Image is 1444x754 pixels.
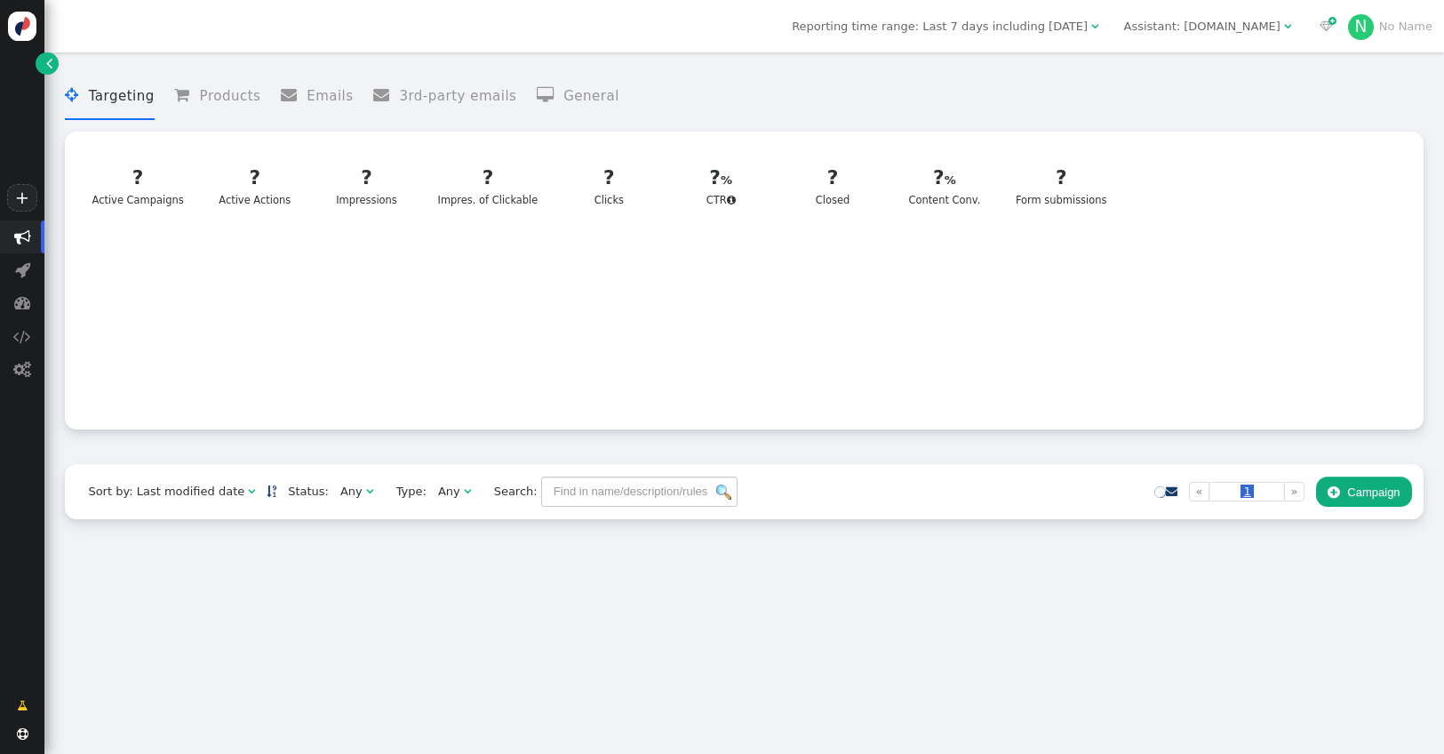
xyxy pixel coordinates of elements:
[92,164,184,193] div: ?
[1189,482,1209,501] a: «
[276,483,329,501] span: Status:
[1284,20,1291,32] span: 
[670,154,771,219] a: ?CTR
[92,164,184,208] div: Active Campaigns
[1091,20,1098,32] span: 
[36,52,58,75] a: 
[792,20,1088,33] span: Reporting time range: Last 7 days including [DATE]
[373,73,516,120] li: 3rd-party emails
[17,697,28,715] span: 
[537,87,563,103] span: 
[281,73,354,120] li: Emails
[569,164,650,208] div: Clicks
[1328,485,1339,499] span: 
[5,691,39,721] a: 
[680,164,762,208] div: CTR
[1005,154,1116,219] a: ?Form submissions
[7,184,37,212] a: +
[680,164,762,193] div: ?
[65,73,154,120] li: Targeting
[204,154,306,219] a: ?Active Actions
[65,87,88,103] span: 
[782,154,883,219] a: ?Closed
[326,164,408,193] div: ?
[13,328,31,345] span: 
[17,728,28,740] span: 
[8,12,37,41] img: logo-icon.svg
[904,164,985,208] div: Content Conv.
[385,483,427,501] span: Type:
[174,87,199,103] span: 
[716,485,731,500] img: icon_search.png
[1320,20,1333,32] span: 
[1016,164,1107,208] div: Form submissions
[1284,482,1304,501] a: »
[214,164,296,193] div: ?
[214,164,296,208] div: Active Actions
[281,87,307,103] span: 
[904,164,985,193] div: ?
[248,485,255,497] span: 
[537,73,619,120] li: General
[1166,485,1177,497] span: 
[1124,18,1280,36] div: Assistant: [DOMAIN_NAME]
[438,483,460,501] div: Any
[438,164,539,193] div: ?
[267,485,276,497] span: Sorted in descending order
[1348,20,1432,33] a: NNo Name
[326,164,408,208] div: Impressions
[1316,477,1412,507] button: Campaign
[727,195,736,205] span: 
[438,164,539,208] div: Impres. of Clickable
[366,485,373,497] span: 
[792,164,874,208] div: Closed
[427,154,548,219] a: ?Impres. of Clickable
[88,483,244,501] div: Sort by: Last modified date
[174,73,260,120] li: Products
[569,164,650,193] div: ?
[15,261,30,278] span: 
[792,164,874,193] div: ?
[373,87,399,103] span: 
[13,361,31,378] span: 
[483,485,538,498] span: Search:
[14,294,31,311] span: 
[558,154,659,219] a: ?Clicks
[894,154,995,219] a: ?Content Conv.
[340,483,363,501] div: Any
[1241,485,1253,498] span: 1
[464,485,471,497] span: 
[1348,14,1375,41] div: N
[315,154,417,219] a: ?Impressions
[267,485,276,498] a: 
[1166,485,1177,498] a: 
[82,154,194,219] a: ?Active Campaigns
[1016,164,1107,193] div: ?
[541,477,738,507] input: Find in name/description/rules
[46,54,52,72] span: 
[14,229,31,245] span: 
